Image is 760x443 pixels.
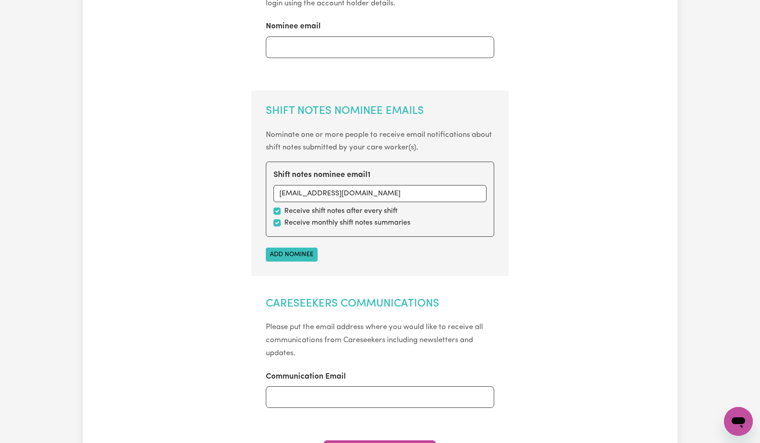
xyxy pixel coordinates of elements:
label: Communication Email [266,371,346,383]
button: Add nominee [266,248,318,262]
iframe: Button to launch messaging window [724,407,753,436]
label: Receive shift notes after every shift [284,206,397,217]
label: Nominee email [266,21,321,32]
h2: Shift Notes Nominee Emails [266,105,494,118]
h2: Careseekers Communications [266,298,494,311]
label: Shift notes nominee email 1 [273,169,370,181]
small: Nominate one or more people to receive email notifications about shift notes submitted by your ca... [266,131,492,152]
small: Please put the email address where you would like to receive all communications from Careseekers ... [266,323,483,357]
label: Receive monthly shift notes summaries [284,217,410,228]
